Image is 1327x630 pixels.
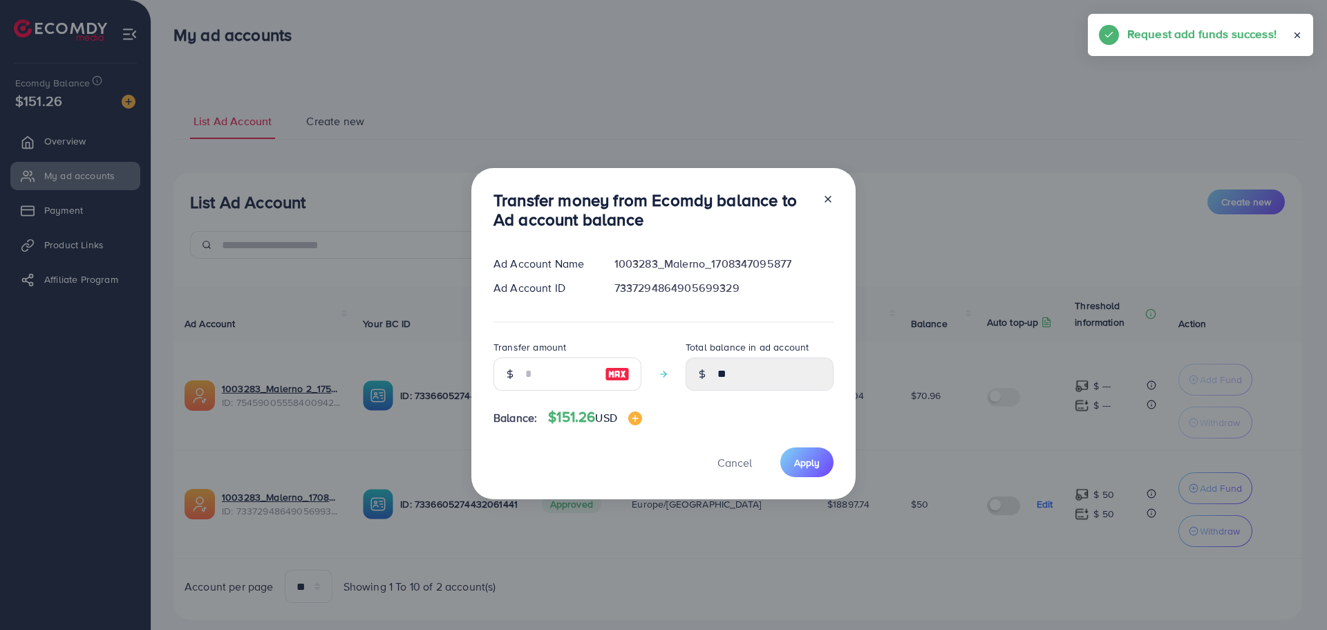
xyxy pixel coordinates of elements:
[493,340,566,354] label: Transfer amount
[482,280,603,296] div: Ad Account ID
[628,411,642,425] img: image
[603,256,845,272] div: 1003283_Malerno_1708347095877
[1268,568,1317,620] iframe: Chat
[794,456,820,470] span: Apply
[548,409,642,426] h4: $151.26
[493,410,537,426] span: Balance:
[595,410,617,425] span: USD
[700,447,769,477] button: Cancel
[482,256,603,272] div: Ad Account Name
[603,280,845,296] div: 7337294864905699329
[1127,25,1277,43] h5: Request add funds success!
[493,190,811,230] h3: Transfer money from Ecomdy balance to Ad account balance
[780,447,834,477] button: Apply
[686,340,809,354] label: Total balance in ad account
[717,455,752,470] span: Cancel
[605,366,630,382] img: image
